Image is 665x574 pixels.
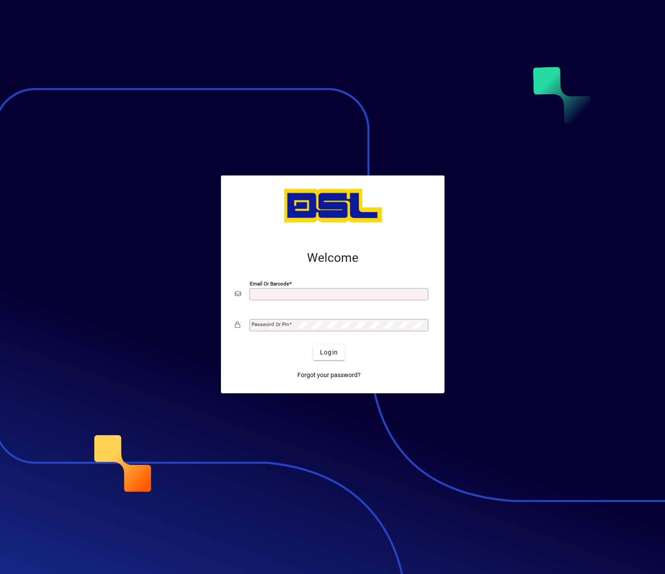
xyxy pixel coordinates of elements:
[252,321,289,327] mat-label: Password or Pin
[294,367,364,383] a: Forgot your password?
[320,348,338,357] span: Login
[235,251,431,265] h2: Welcome
[297,371,361,380] span: Forgot your password?
[313,344,345,360] button: Login
[250,281,289,287] mat-label: Email or Barcode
